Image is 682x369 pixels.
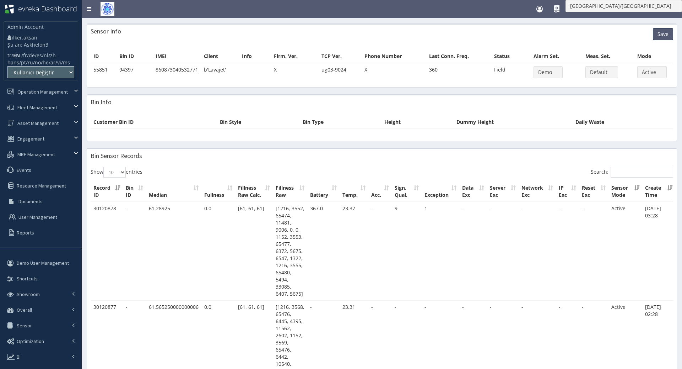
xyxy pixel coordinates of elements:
th: ID [91,50,117,63]
span: Operation Management [17,89,68,95]
th: Network Exc: activate to sort column ascending [519,181,556,202]
th: Sign. Qual.: activate to sort column ascending [392,181,422,202]
th: Server Exc: activate to sort column ascending [487,181,519,202]
th: IP Exc: activate to sort column ascending [556,181,579,202]
h3: Bin Sensor Records [91,153,142,159]
th: Reset Exc: activate to sort column ascending [579,181,608,202]
a: nl [44,52,48,59]
td: ug03-9024 [319,63,362,81]
a: no [35,59,41,66]
span: Sensor [17,322,32,329]
span: Events [17,167,31,173]
th: Fillness Raw: activate to sort column ascending [273,181,307,202]
span: Resource Management [17,183,66,189]
td: X [362,63,426,81]
td: - [487,202,519,301]
span: Fleet Management [17,104,57,111]
span: BI [17,354,21,360]
th: Sensor Mode: activate to sort column ascending [608,181,642,202]
span: MRF Management [17,151,55,158]
th: Last Conn. Freq. [426,50,491,63]
input: Search: [611,167,673,178]
td: - [368,202,392,301]
a: ar [50,59,55,66]
th: Create Time: activate to sort column ascending [642,181,675,202]
a: pt [21,59,26,66]
td: [61, 61, 61] [235,202,273,301]
iframe: JSD widget [678,365,682,369]
th: TCP Ver. [319,50,362,63]
th: Phone Number [362,50,426,63]
img: evreka_logo_1_HoezNYK_wy30KrO.png [5,4,14,14]
span: Showroom [17,291,40,297]
a: User Management [2,209,82,225]
th: Daily Waste [573,116,673,129]
th: Bin Style [217,116,300,129]
th: Info [239,50,271,63]
h3: Sensor Info [91,28,121,35]
th: Temp.: activate to sort column ascending [340,181,368,202]
span: Optimization [17,338,44,344]
label: Show entries [91,167,142,178]
td: 9 [392,202,422,301]
td: 1 [422,202,459,301]
td: 30120878 [91,202,123,301]
label: Search: [591,167,673,178]
td: 55851 [91,63,117,81]
td: [DATE] 03:28 [642,202,675,301]
th: Median: activate to sort column ascending [146,181,201,202]
th: Bin ID [117,50,153,63]
span: Reports [17,230,34,236]
th: Fillness Raw Calc.: activate to sort column ascending [235,181,273,202]
td: 94397 [117,63,153,81]
td: - [123,202,146,301]
span: Demo User Management [17,260,69,266]
a: es [37,52,42,59]
th: Client [201,50,239,63]
button: Default [585,66,618,78]
button: Demo [534,66,563,78]
th: Record ID: activate to sort column ascending [91,181,123,202]
th: Customer Bin ID [91,116,217,129]
li: / / / / / / / / / / / / / [7,52,74,66]
th: Dummy Height [454,116,573,129]
a: de [29,52,35,59]
td: Active [608,202,642,301]
a: tr [7,52,11,59]
td: - [556,202,579,301]
td: 367.0 [307,202,340,301]
select: Showentries [103,167,126,178]
th: IMEI [153,50,201,63]
b: EN [13,52,20,59]
th: Bin ID: activate to sort column ascending [123,181,146,202]
span: Shortcuts [17,275,38,282]
th: Fullness: activate to sort column ascending [201,181,235,202]
th: Battery: activate to sort column ascending [307,181,340,202]
span: Asset Management [17,120,59,126]
span: Overall [17,307,32,313]
td: - [519,202,556,301]
th: Status [491,50,531,63]
div: How Do I Use It? [554,5,560,12]
span: Default [590,69,609,76]
td: 860873040532771 [153,63,201,81]
span: Active [642,69,657,76]
span: User Management [18,214,57,220]
th: Alarm Set. [531,50,582,63]
th: Bin Type [300,116,382,129]
td: [1216, 3552, 65474, 11481, 9006, 0, 0, 1152, 3553, 65477, 6372, 5675, 6547, 1322, 1216, 3555, 654... [273,202,307,301]
span: Engagement [17,136,44,142]
span: evreka Dashboard [18,4,77,14]
button: Save [653,28,673,40]
a: he [43,59,49,66]
span: Demo [538,69,553,76]
th: Meas. Set. [583,50,634,63]
td: b'Lavajet' [201,63,239,81]
a: vi [57,59,61,66]
h3: Bin Info [91,99,112,105]
td: 360 [426,63,491,81]
span: [GEOGRAPHIC_DATA]/[GEOGRAPHIC_DATA] [570,2,673,10]
td: - [579,202,608,301]
td: 23.37 [340,202,368,301]
a: Documents [2,194,82,209]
